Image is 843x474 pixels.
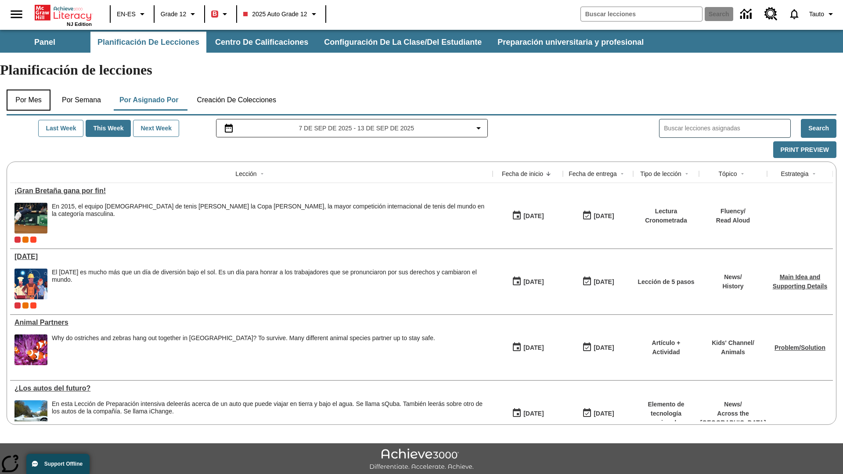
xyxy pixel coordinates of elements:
div: Why do ostriches and zebras hang out together in [GEOGRAPHIC_DATA]? To survive. Many different an... [52,334,435,342]
button: Grado: Grade 12, Elige un grado [157,6,202,22]
button: Por asignado por [112,90,186,111]
p: Read Aloud [716,216,750,225]
div: [DATE] [594,211,614,222]
button: Preparación universitaria y profesional [490,32,651,53]
button: Sort [737,169,748,179]
a: Portada [35,4,92,22]
p: Fluency / [716,207,750,216]
span: Grade 12 [161,10,186,19]
p: News / [722,273,743,282]
span: 2025 Auto Grade 12 [243,10,307,19]
img: High-tech automobile treading water. [14,400,47,431]
a: Problem/Solution [775,344,825,351]
div: [DATE] [594,408,614,419]
button: 08/01/26: Último día en que podrá accederse la lección [579,405,617,422]
button: Sort [257,169,267,179]
a: ¡Gran Bretaña gana por fin!, Lessons [14,187,488,195]
button: 09/07/25: Último día en que podrá accederse la lección [579,208,617,224]
div: ¡Gran Bretaña gana por fin! [14,187,488,195]
a: Main Idea and Supporting Details [773,273,827,290]
button: Por mes [7,90,50,111]
button: Next Week [133,120,179,137]
div: Tipo de lección [640,169,681,178]
button: Abrir el menú lateral [4,1,29,27]
span: Support Offline [44,461,83,467]
div: Why do ostriches and zebras hang out together in Africa? To survive. Many different animal specie... [52,334,435,365]
div: [DATE] [594,342,614,353]
img: British tennis player Andy Murray, extending his whole body to reach a ball during a tennis match... [14,203,47,233]
div: Current Class [14,302,21,309]
button: Search [801,119,836,138]
button: 06/30/26: Último día en que podrá accederse la lección [579,339,617,356]
div: Test 1 [30,237,36,243]
div: El [DATE] es mucho más que un día de diversión bajo el sol. Es un día para honrar a los trabajado... [52,269,488,284]
img: Achieve3000 Differentiate Accelerate Achieve [369,449,474,471]
div: [DATE] [523,211,544,222]
a: Día del Trabajo, Lessons [14,253,488,261]
button: Sort [809,169,819,179]
button: 07/23/25: Primer día en que estuvo disponible la lección [509,273,547,290]
div: Portada [35,3,92,27]
button: Sort [681,169,692,179]
input: Buscar lecciones asignadas [664,122,790,135]
div: Test 1 [30,302,36,309]
button: Boost El color de la clase es rojo. Cambiar el color de la clase. [208,6,234,22]
button: Sort [617,169,627,179]
span: B [213,8,217,19]
button: Support Offline [26,454,90,474]
button: 09/01/25: Primer día en que estuvo disponible la lección [509,208,547,224]
a: Centro de recursos, Se abrirá en una pestaña nueva. [759,2,783,26]
div: Día del Trabajo [14,253,488,261]
span: Current Class [14,237,21,243]
p: Animals [712,348,754,357]
div: ¿Los autos del futuro? [14,384,488,392]
button: Configuración de la clase/del estudiante [317,32,489,53]
div: En esta Lección de Preparación intensiva de leerás acerca de un auto que puede viajar en tierra y... [52,400,488,431]
div: En 2015, el equipo [DEMOGRAPHIC_DATA] de tenis [PERSON_NAME] la Copa [PERSON_NAME], la mayor comp... [52,203,488,218]
svg: Collapse Date Range Filter [473,123,484,133]
div: Tópico [718,169,737,178]
button: Planificación de lecciones [90,32,206,53]
button: Print Preview [773,141,836,158]
button: This Week [86,120,131,137]
p: Elemento de tecnología mejorada [638,400,695,427]
button: Language: EN-ES, Selecciona un idioma [113,6,151,22]
div: OL 2025 Auto Grade 12 [22,302,29,309]
p: Across the [GEOGRAPHIC_DATA] [700,409,766,427]
a: Notificaciones [783,3,806,25]
button: Panel [1,32,89,53]
p: Lección de 5 pasos [638,277,694,287]
div: Fecha de entrega [569,169,617,178]
span: EN-ES [117,10,136,19]
div: OL 2025 Auto Grade 12 [22,237,29,243]
img: A banner with a blue background shows an illustrated row of diverse men and women dressed in clot... [14,269,47,299]
testabrev: leerás acerca de un auto que puede viajar en tierra y bajo el agua. Se llama sQuba. También leerá... [52,400,483,415]
button: Perfil/Configuración [806,6,839,22]
div: El Día del Trabajo es mucho más que un día de diversión bajo el sol. Es un día para honrar a los ... [52,269,488,299]
button: Last Week [38,120,83,137]
button: Sort [543,169,554,179]
a: Animal Partners, Lessons [14,319,488,327]
button: Centro de calificaciones [208,32,315,53]
div: Lección [235,169,256,178]
button: Por semana [55,90,108,111]
p: News / [700,400,766,409]
p: Lectura Cronometrada [638,207,695,225]
a: Centro de información [735,2,759,26]
button: Class: 2025 Auto Grade 12, Selecciona una clase [240,6,322,22]
span: NJ Edition [67,22,92,27]
div: En 2015, el equipo británico de tenis ganó la Copa Davis, la mayor competición internacional de t... [52,203,488,233]
span: 7 de sep de 2025 - 13 de sep de 2025 [299,124,414,133]
div: [DATE] [523,276,544,287]
input: search field [581,7,702,21]
p: Artículo + Actividad [638,338,695,357]
img: Three clownfish swim around a purple anemone. [14,334,47,365]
